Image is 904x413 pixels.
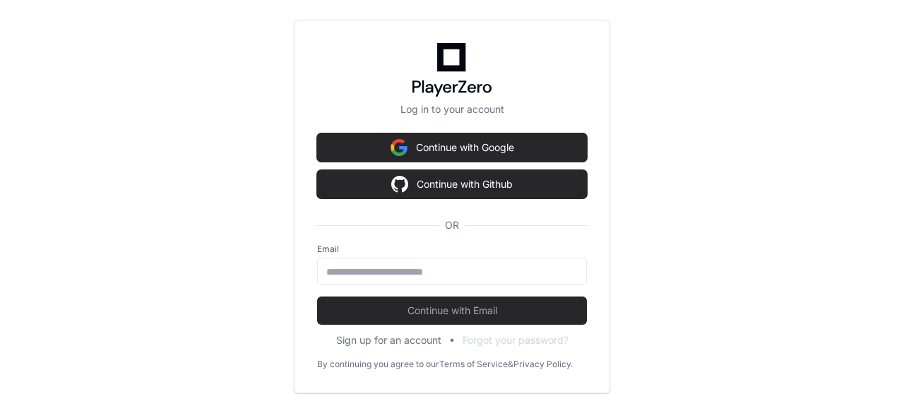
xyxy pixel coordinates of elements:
[317,359,439,370] div: By continuing you agree to our
[439,218,465,232] span: OR
[508,359,513,370] div: &
[317,304,587,318] span: Continue with Email
[513,359,573,370] a: Privacy Policy.
[317,102,587,116] p: Log in to your account
[317,170,587,198] button: Continue with Github
[317,244,587,255] label: Email
[439,359,508,370] a: Terms of Service
[463,333,569,347] button: Forgot your password?
[317,133,587,162] button: Continue with Google
[317,297,587,325] button: Continue with Email
[336,333,441,347] button: Sign up for an account
[391,170,408,198] img: Sign in with google
[391,133,408,162] img: Sign in with google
